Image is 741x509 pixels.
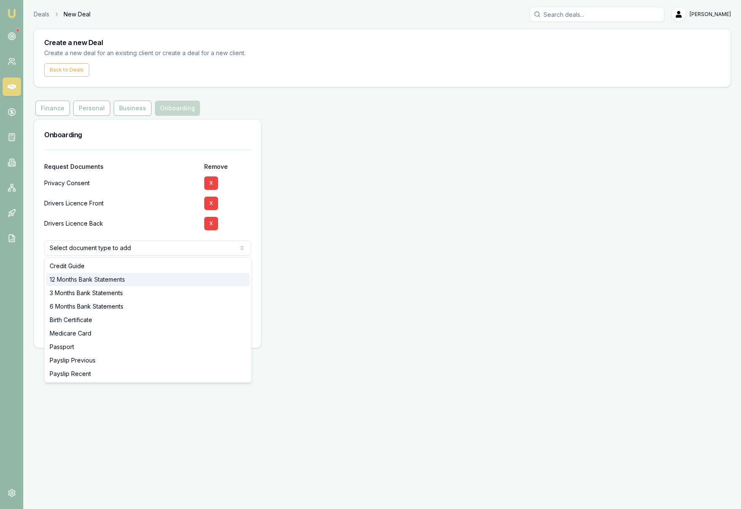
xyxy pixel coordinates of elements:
[50,302,123,311] span: 6 Months Bank Statements
[50,329,91,338] span: Medicare Card
[50,370,91,378] span: Payslip Recent
[50,356,96,365] span: Payslip Previous
[50,262,85,270] span: Credit Guide
[50,289,123,297] span: 3 Months Bank Statements
[50,343,74,351] span: Passport
[50,316,92,324] span: Birth Certificate
[50,275,125,284] span: 12 Months Bank Statements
